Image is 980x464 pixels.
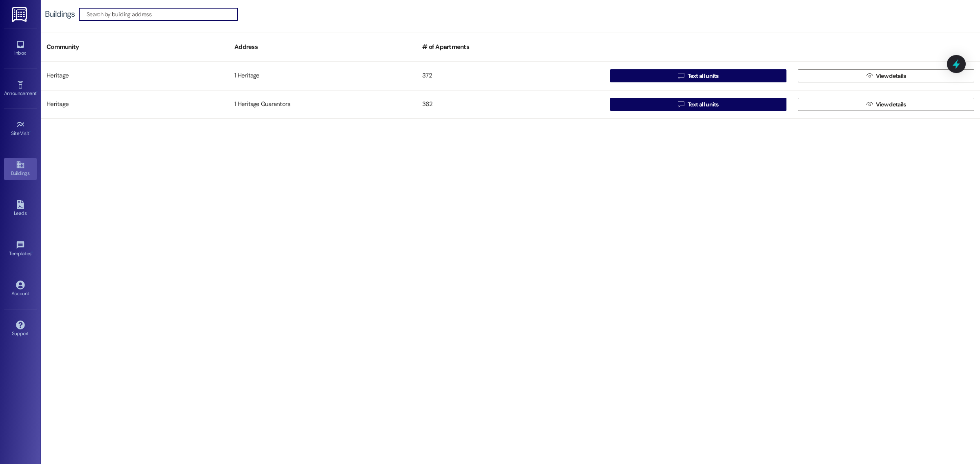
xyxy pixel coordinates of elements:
[229,96,416,113] div: 1 Heritage Guarantors
[41,37,229,57] div: Community
[678,101,684,108] i: 
[29,129,31,135] span: •
[12,7,29,22] img: ResiDesk Logo
[416,68,604,84] div: 372
[416,96,604,113] div: 362
[416,37,604,57] div: # of Apartments
[798,69,974,82] button: View details
[688,72,719,80] span: Text all units
[41,96,229,113] div: Heritage
[4,278,37,300] a: Account
[610,69,786,82] button: Text all units
[4,118,37,140] a: Site Visit •
[798,98,974,111] button: View details
[610,98,786,111] button: Text all units
[229,68,416,84] div: 1 Heritage
[45,10,75,18] div: Buildings
[4,318,37,340] a: Support
[876,100,906,109] span: View details
[31,250,33,255] span: •
[4,238,37,260] a: Templates •
[4,158,37,180] a: Buildings
[4,198,37,220] a: Leads
[688,100,719,109] span: Text all units
[866,101,873,108] i: 
[36,89,38,95] span: •
[678,73,684,79] i: 
[876,72,906,80] span: View details
[229,37,416,57] div: Address
[87,9,238,20] input: Search by building address
[41,68,229,84] div: Heritage
[866,73,873,79] i: 
[4,38,37,60] a: Inbox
